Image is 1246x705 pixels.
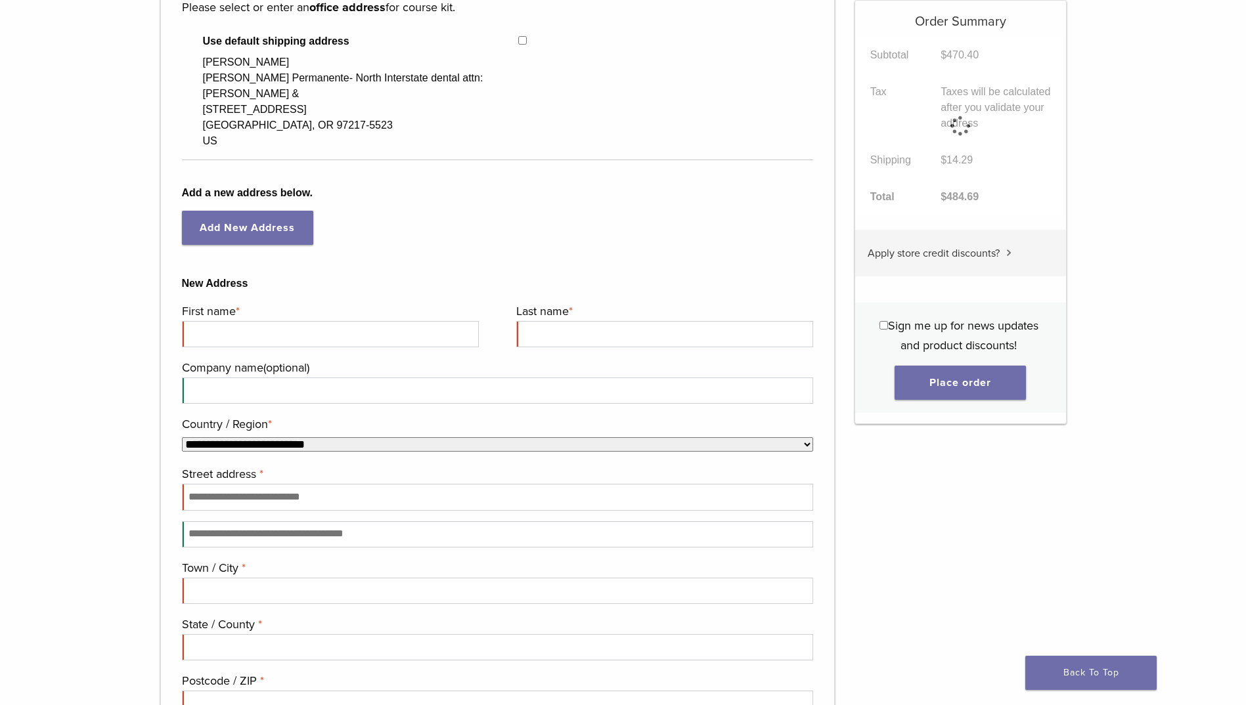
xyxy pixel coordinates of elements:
label: Town / City [182,558,811,578]
h5: Order Summary [855,1,1066,30]
label: Street address [182,464,811,484]
input: Sign me up for news updates and product discounts! [879,321,888,330]
label: First name [182,301,476,321]
a: Add New Address [182,211,313,245]
label: Postcode / ZIP [182,671,811,691]
span: Use default shipping address [203,33,519,49]
div: [PERSON_NAME] [PERSON_NAME] Permanente- North Interstate dental attn: [PERSON_NAME] & [STREET_ADD... [203,54,498,149]
span: Sign me up for news updates and product discounts! [888,318,1038,352]
a: Back To Top [1025,656,1157,690]
label: Company name [182,358,811,377]
label: Last name [516,301,810,321]
label: Country / Region [182,414,811,434]
span: Apply store credit discounts? [868,247,1000,260]
img: caret.svg [1006,249,1012,256]
button: Place order [895,366,1026,400]
b: Add a new address below. [182,185,814,201]
span: (optional) [263,360,309,375]
b: New Address [182,276,814,291]
label: State / County [182,614,811,634]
